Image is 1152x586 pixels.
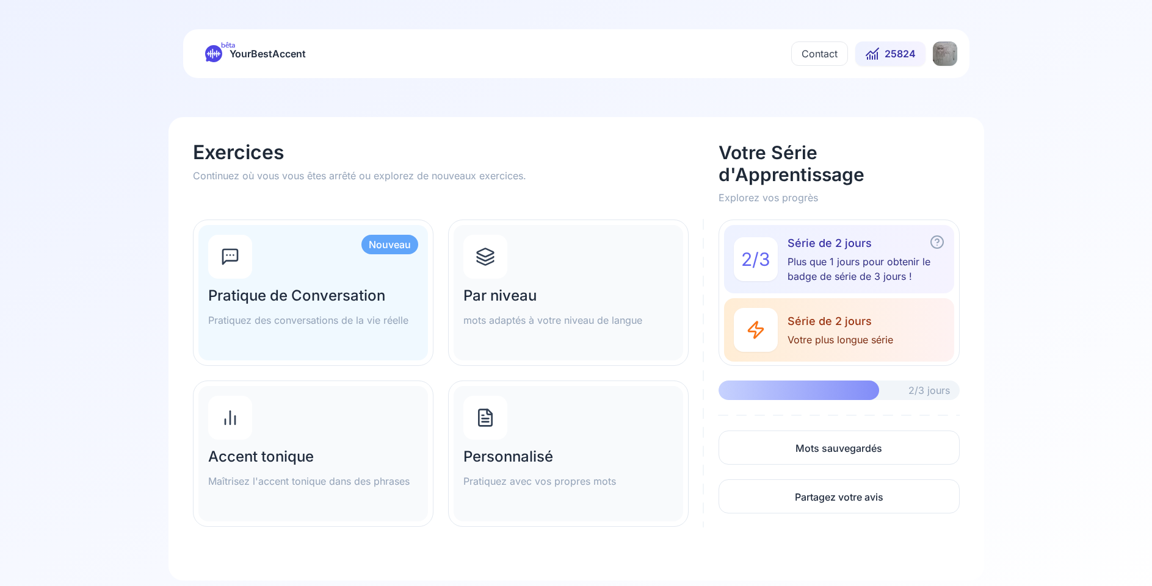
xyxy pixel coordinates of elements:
span: 2 / 3 [741,248,770,270]
h1: Exercices [193,141,705,163]
a: Par niveaumots adaptés à votre niveau de langue [448,220,689,366]
p: Continuez où vous vous êtes arrêté ou explorez de nouveaux exercices. [193,168,705,183]
h2: Pratique de Conversation [208,286,418,306]
p: Pratiquez avec vos propres mots [463,474,673,488]
a: Partagez votre avis [719,479,959,513]
span: bêta [221,40,235,50]
a: Mots sauvegardés [719,431,959,465]
p: mots adaptés à votre niveau de langue [463,313,673,327]
span: Votre plus longue série [788,332,893,347]
button: 25824 [855,41,926,66]
span: Plus que 1 jours pour obtenir le badge de série de 3 jours ! [788,254,944,284]
a: NouveauPratique de ConversationPratiquez des conversations de la vie réelle [193,220,433,366]
h2: Votre Série d'Apprentissage [719,141,959,185]
span: Série de 2 jours [788,235,944,252]
p: Maîtrisez l'accent tonique dans des phrases [208,474,418,488]
img: DH [933,41,957,66]
h2: Par niveau [463,286,673,306]
p: Pratiquez des conversations de la vie réelle [208,313,418,327]
div: Nouveau [361,235,418,254]
a: PersonnaliséPratiquez avec vos propres mots [448,381,689,527]
span: 25824 [885,46,916,61]
h2: Personnalisé [463,447,673,466]
h2: Accent tonique [208,447,418,466]
button: Contact [791,41,848,66]
span: 2/3 jours [908,383,950,398]
span: YourBestAccent [230,45,306,62]
a: bêtaYourBestAccent [195,45,316,62]
a: Accent toniqueMaîtrisez l'accent tonique dans des phrases [193,381,433,527]
p: Explorez vos progrès [719,190,959,205]
span: Série de 2 jours [788,313,893,330]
